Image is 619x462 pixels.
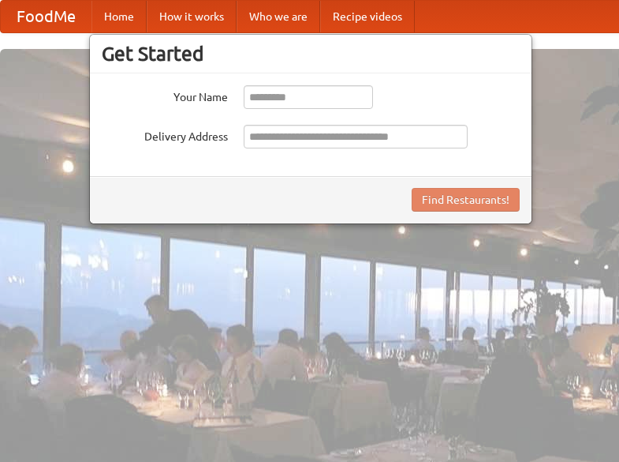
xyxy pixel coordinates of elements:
[91,1,147,32] a: Home
[102,42,520,66] h3: Get Started
[102,125,228,145] label: Delivery Address
[320,1,415,32] a: Recipe videos
[237,1,320,32] a: Who we are
[1,1,91,32] a: FoodMe
[147,1,237,32] a: How it works
[102,85,228,105] label: Your Name
[412,188,520,212] button: Find Restaurants!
